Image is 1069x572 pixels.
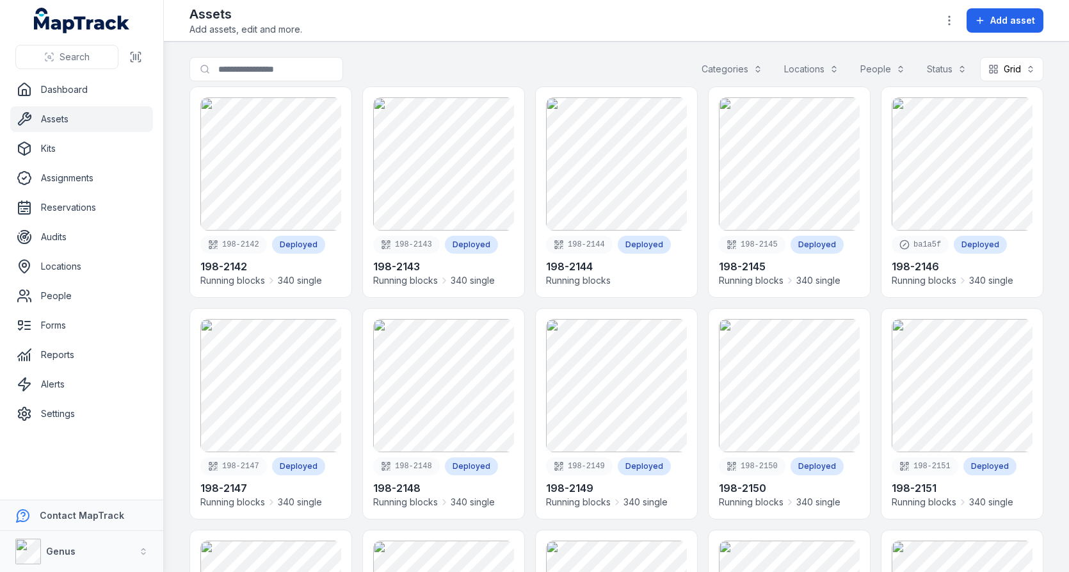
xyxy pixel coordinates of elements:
[10,165,153,191] a: Assignments
[34,8,130,33] a: MapTrack
[967,8,1043,33] button: Add asset
[10,283,153,309] a: People
[189,5,302,23] h2: Assets
[10,224,153,250] a: Audits
[10,195,153,220] a: Reservations
[980,57,1043,81] button: Grid
[693,57,771,81] button: Categories
[10,313,153,338] a: Forms
[776,57,847,81] button: Locations
[919,57,975,81] button: Status
[189,23,302,36] span: Add assets, edit and more.
[10,136,153,161] a: Kits
[10,401,153,427] a: Settings
[60,51,90,63] span: Search
[40,510,124,521] strong: Contact MapTrack
[10,342,153,368] a: Reports
[10,106,153,132] a: Assets
[852,57,913,81] button: People
[46,546,76,557] strong: Genus
[990,14,1035,27] span: Add asset
[15,45,118,69] button: Search
[10,254,153,279] a: Locations
[10,77,153,102] a: Dashboard
[10,372,153,397] a: Alerts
